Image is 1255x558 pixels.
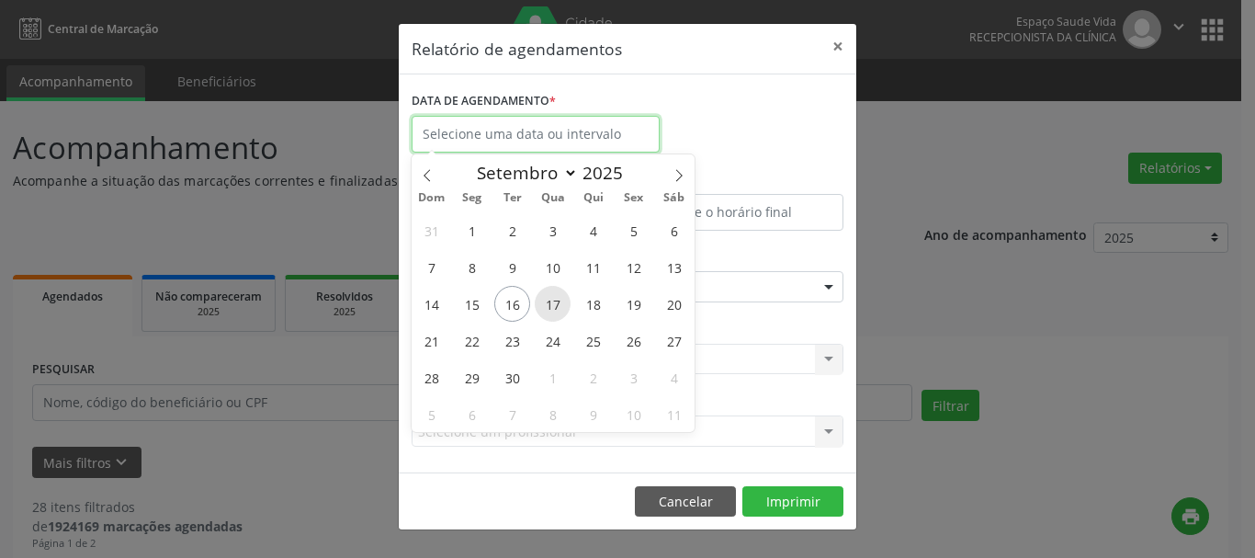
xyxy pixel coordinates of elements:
span: Setembro 24, 2025 [535,323,571,359]
span: Setembro 17, 2025 [535,286,571,322]
span: Setembro 28, 2025 [413,359,449,395]
span: Setembro 14, 2025 [413,286,449,322]
span: Outubro 8, 2025 [535,396,571,432]
span: Setembro 15, 2025 [454,286,490,322]
label: ATÉ [632,165,843,194]
span: Setembro 10, 2025 [535,249,571,285]
span: Qui [573,192,614,204]
span: Outubro 4, 2025 [656,359,692,395]
span: Setembro 19, 2025 [616,286,651,322]
span: Setembro 8, 2025 [454,249,490,285]
span: Outubro 10, 2025 [616,396,651,432]
span: Setembro 12, 2025 [616,249,651,285]
span: Outubro 7, 2025 [494,396,530,432]
span: Qua [533,192,573,204]
button: Imprimir [742,486,843,518]
span: Ter [492,192,533,204]
select: Month [468,160,578,186]
input: Year [578,161,639,185]
button: Cancelar [635,486,736,518]
span: Setembro 9, 2025 [494,249,530,285]
span: Sáb [654,192,695,204]
span: Setembro 21, 2025 [413,323,449,359]
span: Setembro 11, 2025 [575,249,611,285]
button: Close [820,24,856,69]
span: Setembro 30, 2025 [494,359,530,395]
span: Outubro 9, 2025 [575,396,611,432]
input: Selecione o horário final [632,194,843,231]
span: Setembro 23, 2025 [494,323,530,359]
span: Setembro 1, 2025 [454,212,490,248]
span: Outubro 1, 2025 [535,359,571,395]
span: Setembro 20, 2025 [656,286,692,322]
span: Outubro 6, 2025 [454,396,490,432]
span: Setembro 22, 2025 [454,323,490,359]
span: Setembro 6, 2025 [656,212,692,248]
span: Outubro 5, 2025 [413,396,449,432]
span: Setembro 3, 2025 [535,212,571,248]
span: Agosto 31, 2025 [413,212,449,248]
span: Sex [614,192,654,204]
span: Setembro 7, 2025 [413,249,449,285]
span: Setembro 29, 2025 [454,359,490,395]
span: Setembro 16, 2025 [494,286,530,322]
span: Setembro 13, 2025 [656,249,692,285]
span: Outubro 3, 2025 [616,359,651,395]
h5: Relatório de agendamentos [412,37,622,61]
span: Setembro 5, 2025 [616,212,651,248]
span: Dom [412,192,452,204]
span: Outubro 11, 2025 [656,396,692,432]
span: Setembro 18, 2025 [575,286,611,322]
span: Setembro 2, 2025 [494,212,530,248]
span: Seg [452,192,492,204]
label: DATA DE AGENDAMENTO [412,87,556,116]
span: Outubro 2, 2025 [575,359,611,395]
span: Setembro 26, 2025 [616,323,651,359]
span: Setembro 27, 2025 [656,323,692,359]
span: Setembro 25, 2025 [575,323,611,359]
span: Setembro 4, 2025 [575,212,611,248]
input: Selecione uma data ou intervalo [412,116,660,153]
